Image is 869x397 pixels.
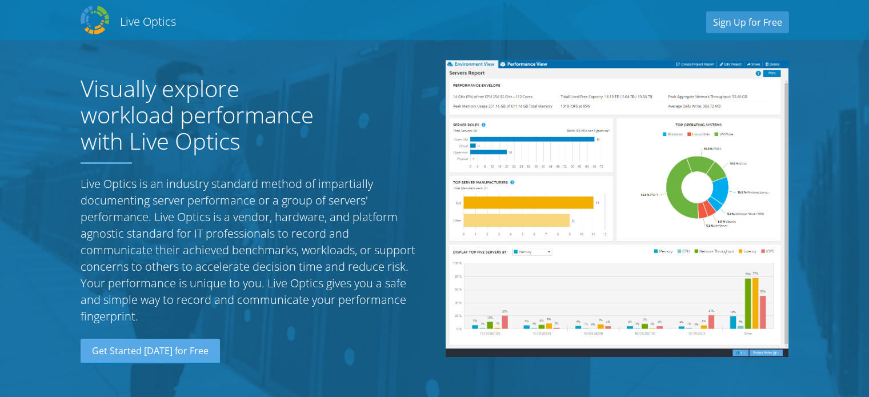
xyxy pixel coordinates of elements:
img: Dell Dpack [81,6,109,34]
p: Live Optics is an industry standard method of impartially documenting server performance or a gro... [81,175,423,324]
h1: Visually explore workload performance with Live Optics [81,75,338,154]
a: Get Started [DATE] for Free [81,339,220,364]
a: Sign Up for Free [706,11,789,33]
h2: Live Optics [120,14,176,29]
img: Server Report [446,60,788,357]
